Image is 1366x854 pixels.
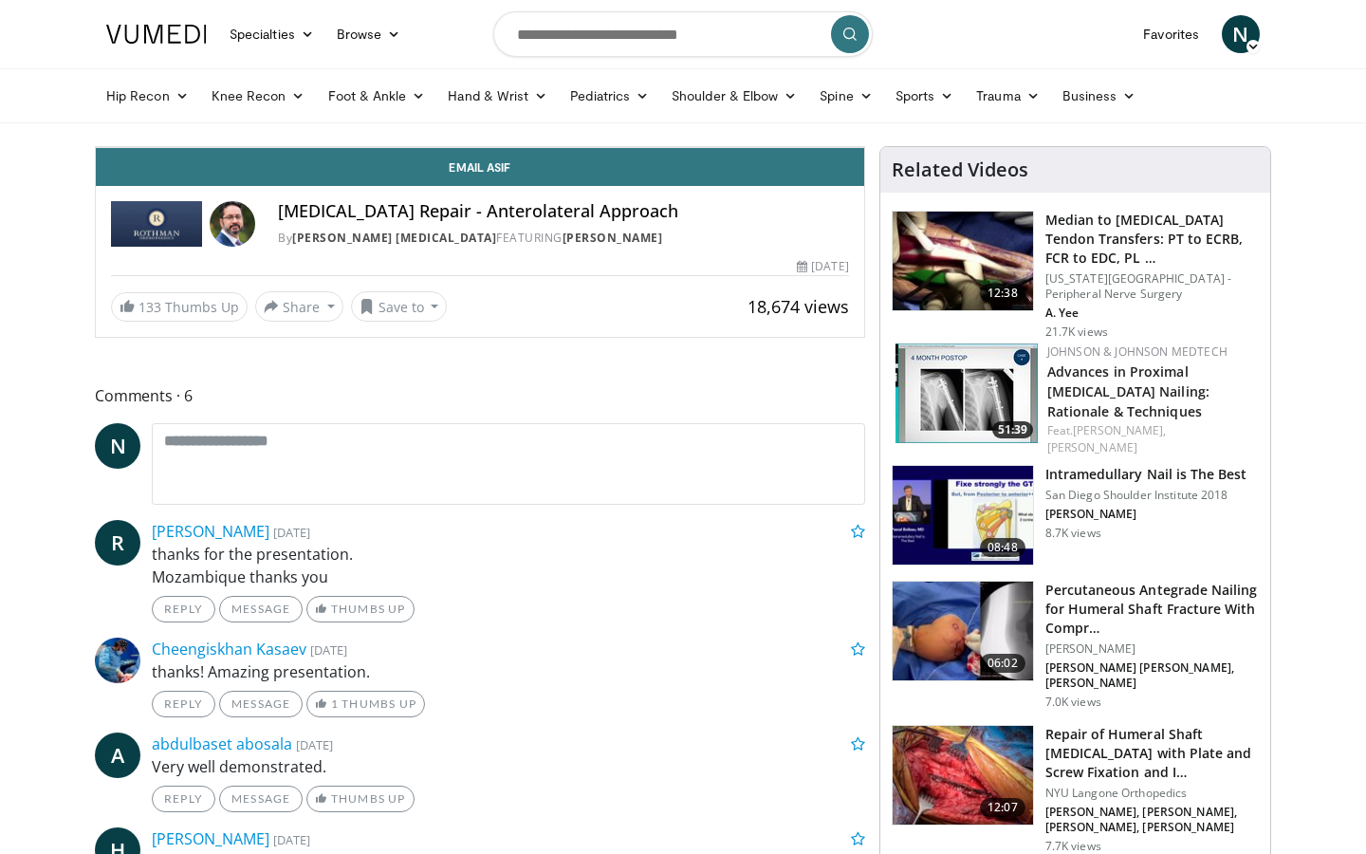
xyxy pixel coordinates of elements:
[1045,325,1108,340] p: 21.7K views
[152,596,215,622] a: Reply
[152,786,215,812] a: Reply
[1045,465,1247,484] h3: Intramedullary Nail is The Best
[1045,839,1101,854] p: 7.7K views
[559,77,660,115] a: Pediatrics
[1045,271,1259,302] p: [US_STATE][GEOGRAPHIC_DATA] - Peripheral Nerve Surgery
[306,691,425,717] a: 1 Thumbs Up
[278,201,849,222] h4: [MEDICAL_DATA] Repair - Anterolateral Approach
[152,828,269,849] a: [PERSON_NAME]
[95,383,865,408] span: Comments 6
[219,596,303,622] a: Message
[980,284,1025,303] span: 12:38
[95,733,140,778] a: A
[219,691,303,717] a: Message
[152,521,269,542] a: [PERSON_NAME]
[296,736,333,753] small: [DATE]
[111,292,248,322] a: 133 Thumbs Up
[351,291,448,322] button: Save to
[1047,343,1228,360] a: Johnson & Johnson MedTech
[278,230,849,247] div: By FEATURING
[1222,15,1260,53] a: N
[95,423,140,469] a: N
[96,148,864,186] a: Email Asif
[893,212,1033,310] img: 304908_0001_1.png.150x105_q85_crop-smart_upscale.jpg
[292,230,496,246] a: [PERSON_NAME] [MEDICAL_DATA]
[106,25,207,44] img: VuMedi Logo
[310,641,347,659] small: [DATE]
[273,831,310,848] small: [DATE]
[152,543,865,588] p: thanks for the presentation. Mozambique thanks you
[1045,488,1247,503] p: San Diego Shoulder Institute 2018
[152,755,865,778] p: Very well demonstrated.
[325,15,413,53] a: Browse
[992,421,1033,438] span: 51:39
[219,786,303,812] a: Message
[965,77,1051,115] a: Trauma
[884,77,966,115] a: Sports
[980,654,1025,673] span: 06:02
[1045,526,1101,541] p: 8.7K views
[892,725,1259,854] a: 12:07 Repair of Humeral Shaft [MEDICAL_DATA] with Plate and Screw Fixation and I… NYU Langone Ort...
[1051,77,1148,115] a: Business
[748,295,849,318] span: 18,674 views
[1045,695,1101,710] p: 7.0K views
[1132,15,1210,53] a: Favorites
[273,524,310,541] small: [DATE]
[306,596,414,622] a: Thumbs Up
[96,147,864,148] video-js: Video Player
[808,77,883,115] a: Spine
[1045,725,1259,782] h3: Repair of Humeral Shaft [MEDICAL_DATA] with Plate and Screw Fixation and I…
[95,77,200,115] a: Hip Recon
[152,660,865,683] p: thanks! Amazing presentation.
[1045,581,1259,638] h3: Percutaneous Antegrade Nailing for Humeral Shaft Fracture With Compr…
[1045,660,1259,691] p: [PERSON_NAME] [PERSON_NAME], [PERSON_NAME]
[1045,306,1259,321] p: A. Yee
[1045,211,1259,268] h3: Median to [MEDICAL_DATA] Tendon Transfers: PT to ECRB, FCR to EDC, PL …
[1045,641,1259,657] p: [PERSON_NAME]
[218,15,325,53] a: Specialties
[200,77,317,115] a: Knee Recon
[1047,422,1255,456] div: Feat.
[563,230,663,246] a: [PERSON_NAME]
[255,291,343,322] button: Share
[210,201,255,247] img: Avatar
[892,158,1028,181] h4: Related Videos
[895,343,1038,443] a: 51:39
[893,466,1033,565] img: 88ed5bdc-a0c7-48b1-80c0-588cbe3a9ce5.150x105_q85_crop-smart_upscale.jpg
[980,798,1025,817] span: 12:07
[1045,507,1247,522] p: [PERSON_NAME]
[331,696,339,711] span: 1
[306,786,414,812] a: Thumbs Up
[1045,786,1259,801] p: NYU Langone Orthopedics
[138,298,161,316] span: 133
[1047,362,1209,420] a: Advances in Proximal [MEDICAL_DATA] Nailing: Rationale & Techniques
[892,211,1259,340] a: 12:38 Median to [MEDICAL_DATA] Tendon Transfers: PT to ECRB, FCR to EDC, PL … [US_STATE][GEOGRAPH...
[893,726,1033,825] img: 927a6b88-7ad3-4aa5-b37c-28417b72f84a.jpeg.150x105_q85_crop-smart_upscale.jpg
[893,582,1033,680] img: c529910c-0bdd-43c1-802e-fcc396db0cec.150x105_q85_crop-smart_upscale.jpg
[152,733,292,754] a: abdulbaset abosala
[436,77,559,115] a: Hand & Wrist
[980,538,1025,557] span: 08:48
[95,520,140,566] a: R
[892,465,1259,566] a: 08:48 Intramedullary Nail is The Best San Diego Shoulder Institute 2018 [PERSON_NAME] 8.7K views
[797,258,848,275] div: [DATE]
[152,639,306,659] a: Cheengiskhan Kasaev
[660,77,808,115] a: Shoulder & Elbow
[1045,805,1259,835] p: [PERSON_NAME], [PERSON_NAME], [PERSON_NAME], [PERSON_NAME]
[493,11,873,57] input: Search topics, interventions
[895,343,1038,443] img: 51c79e9b-08d2-4aa9-9189-000d819e3bdb.150x105_q85_crop-smart_upscale.jpg
[1073,422,1166,438] a: [PERSON_NAME],
[111,201,202,247] img: Rothman Hand Surgery
[95,638,140,683] img: Avatar
[1047,439,1137,455] a: [PERSON_NAME]
[317,77,437,115] a: Foot & Ankle
[152,691,215,717] a: Reply
[892,581,1259,710] a: 06:02 Percutaneous Antegrade Nailing for Humeral Shaft Fracture With Compr… [PERSON_NAME] [PERSON...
